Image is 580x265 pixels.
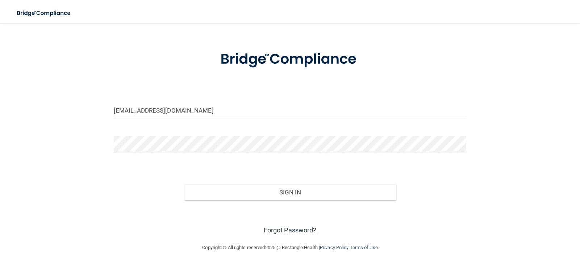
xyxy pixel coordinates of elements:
[205,41,374,78] img: bridge_compliance_login_screen.278c3ca4.svg
[184,184,396,200] button: Sign In
[158,236,422,259] div: Copyright © All rights reserved 2025 @ Rectangle Health | |
[320,245,349,250] a: Privacy Policy
[114,102,466,118] input: Email
[11,6,78,21] img: bridge_compliance_login_screen.278c3ca4.svg
[264,226,317,234] a: Forgot Password?
[350,245,377,250] a: Terms of Use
